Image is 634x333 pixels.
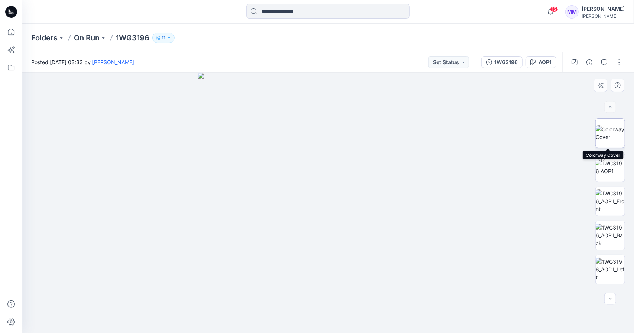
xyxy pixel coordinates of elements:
[539,58,552,66] div: AOP1
[565,5,579,19] div: MM
[162,34,165,42] p: 11
[74,33,100,43] a: On Run
[583,56,595,68] button: Details
[92,59,134,65] a: [PERSON_NAME]
[31,58,134,66] span: Posted [DATE] 03:33 by
[596,159,625,175] img: 1WG3196 AOP1
[582,13,625,19] div: [PERSON_NAME]
[596,224,625,247] img: 1WG3196_AOP1_Back
[550,6,558,12] span: 15
[526,56,556,68] button: AOP1
[481,56,523,68] button: 1WG3196
[596,189,625,213] img: 1WG3196_AOP1_Front
[596,258,625,281] img: 1WG3196_AOP1_Left
[494,58,518,66] div: 1WG3196
[596,125,625,141] img: Colorway Cover
[31,33,58,43] a: Folders
[116,33,149,43] p: 1WG3196
[152,33,175,43] button: 11
[582,4,625,13] div: [PERSON_NAME]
